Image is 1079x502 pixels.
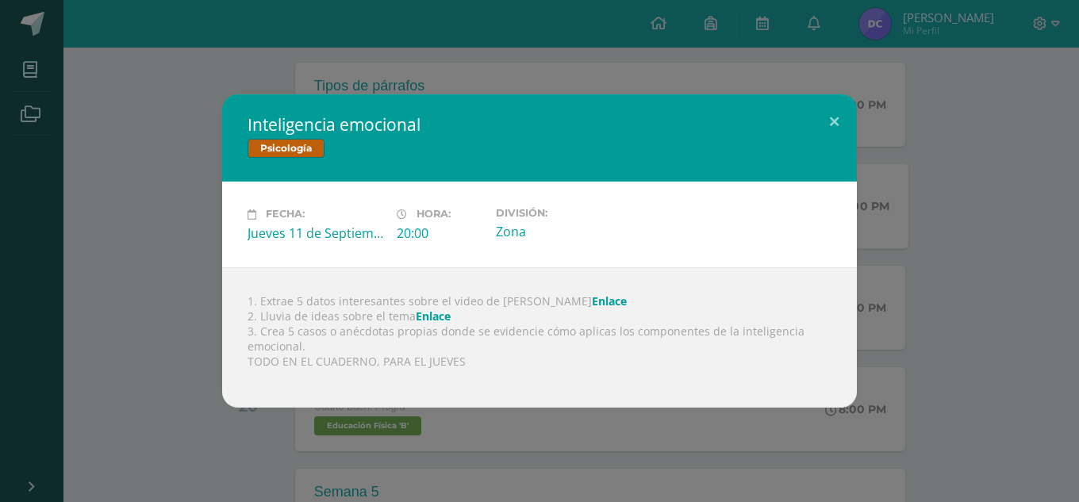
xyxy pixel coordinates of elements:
a: Enlace [592,293,627,308]
span: Fecha: [266,209,305,220]
button: Close (Esc) [812,94,857,148]
div: 1. Extrae 5 datos interesantes sobre el video de [PERSON_NAME] 2. Lluvia de ideas sobre el tema 3... [222,267,857,408]
div: 20:00 [397,224,483,242]
div: Jueves 11 de Septiembre [248,224,384,242]
div: Zona [496,223,632,240]
span: Hora: [417,209,451,220]
span: Psicología [248,139,324,158]
label: División: [496,207,632,219]
h2: Inteligencia emocional [248,113,831,136]
a: Enlace [416,308,451,324]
